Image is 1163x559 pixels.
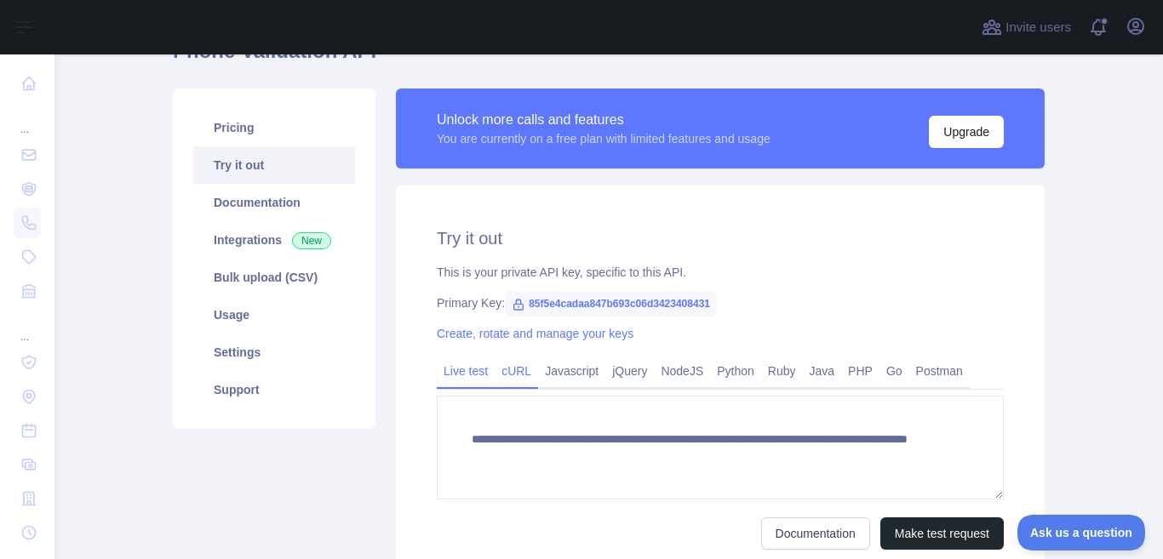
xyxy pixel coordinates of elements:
[193,259,355,296] a: Bulk upload (CSV)
[437,226,1004,250] h2: Try it out
[1005,18,1071,37] span: Invite users
[193,221,355,259] a: Integrations New
[605,357,654,385] a: jQuery
[193,334,355,371] a: Settings
[978,14,1074,41] button: Invite users
[437,357,495,385] a: Live test
[841,357,879,385] a: PHP
[437,110,771,130] div: Unlock more calls and features
[193,184,355,221] a: Documentation
[292,232,331,249] span: New
[909,357,970,385] a: Postman
[538,357,605,385] a: Javascript
[14,102,41,136] div: ...
[495,357,538,385] a: cURL
[437,294,1004,311] div: Primary Key:
[710,357,761,385] a: Python
[1017,515,1146,550] iframe: Toggle Customer Support
[654,357,710,385] a: NodeJS
[193,146,355,184] a: Try it out
[880,517,1004,550] button: Make test request
[761,357,803,385] a: Ruby
[193,109,355,146] a: Pricing
[437,327,633,340] a: Create, rotate and manage your keys
[879,357,909,385] a: Go
[761,517,870,550] a: Documentation
[193,296,355,334] a: Usage
[929,116,1004,148] button: Upgrade
[505,291,717,317] span: 85f5e4cadaa847b693c06d3423408431
[803,357,842,385] a: Java
[173,37,1045,78] h1: Phone Validation API
[193,371,355,408] a: Support
[14,310,41,344] div: ...
[437,264,1004,281] div: This is your private API key, specific to this API.
[437,130,771,147] div: You are currently on a free plan with limited features and usage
